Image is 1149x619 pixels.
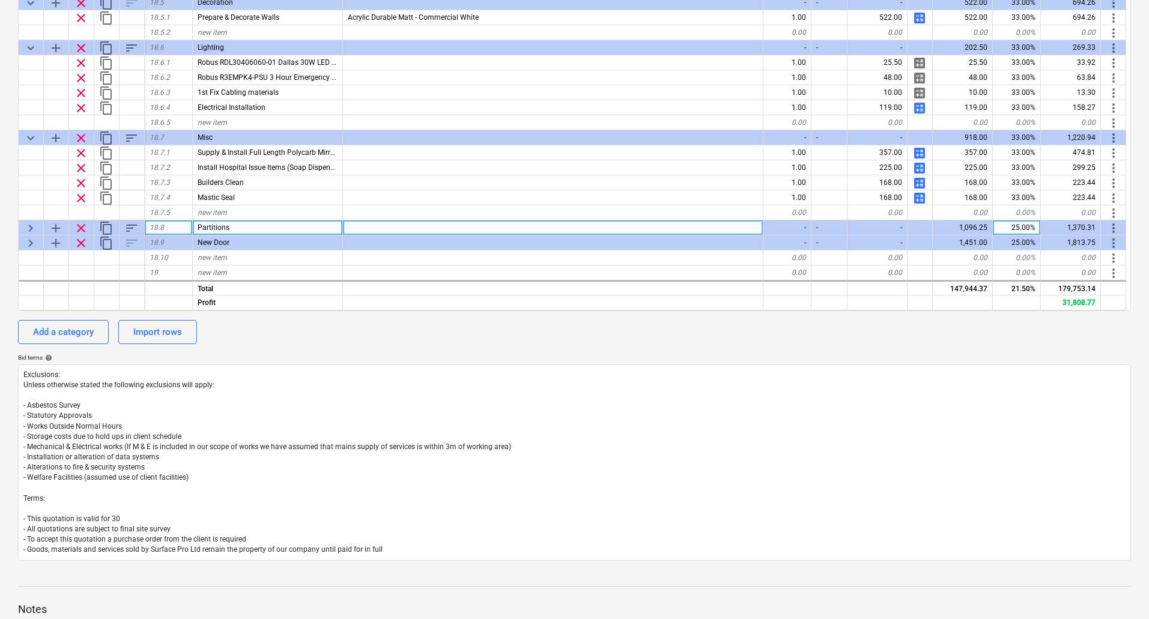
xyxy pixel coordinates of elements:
div: 0.00 [763,25,811,40]
span: Manage detailed breakdown for the row [912,161,927,175]
span: 18.6.5 [150,118,170,127]
div: 0.00% [993,205,1041,220]
div: 0.00 [763,265,811,280]
span: Expand category [23,236,38,250]
textarea: Exclusions: Unless otherwise stated the following exclusions will apply: - Asbestos Survey - Stat... [18,364,1131,561]
div: 1,451.00 [933,235,993,250]
div: 31,808.77 [1041,295,1101,310]
span: Remove row [74,86,88,100]
span: 18.7.3 [150,178,170,187]
span: 18.9 [150,238,164,247]
div: Import rows [133,324,182,340]
div: 0.00 [1041,115,1101,130]
div: 21.50% [993,280,1041,295]
span: Manage detailed breakdown for the row [912,56,927,70]
div: 0.00 [847,25,908,40]
span: 18.5.2 [150,28,170,37]
span: More actions [1106,191,1121,205]
span: 18.5.1 [150,13,170,22]
span: Collapse category [23,41,38,55]
div: 0.00 [933,25,993,40]
div: 158.27 [1041,100,1101,115]
span: Manage detailed breakdown for the row [912,191,927,205]
span: More actions [1106,131,1121,145]
span: Sort rows within category [124,221,139,235]
div: 33.00% [993,190,1041,205]
div: 223.44 [1041,175,1101,190]
span: Mastic Seal [198,193,235,202]
span: Manage detailed breakdown for the row [912,86,927,100]
span: Acrylic Durable Matt - Commercial White [348,13,479,22]
div: 0.00 [847,265,908,280]
span: More actions [1106,26,1121,40]
div: 0.00 [933,265,993,280]
button: Import rows [118,320,197,344]
span: Add sub category to row [49,41,63,55]
span: Remove row [74,56,88,70]
span: help [43,354,52,361]
span: Remove row [74,146,88,160]
div: 0.00 [1041,205,1101,220]
div: 0.00 [847,205,908,220]
div: 0.00 [763,115,811,130]
span: new item [198,268,227,277]
div: Bid terms [18,354,1131,361]
span: Duplicate row [99,56,114,70]
span: More actions [1106,161,1121,175]
div: 1.00 [763,100,811,115]
span: 18.7.4 [150,193,170,202]
span: Duplicate row [99,71,114,85]
div: 25.00% [993,220,1041,235]
div: 1.00 [763,55,811,70]
span: Duplicate row [99,101,114,115]
div: Add a category [33,324,94,340]
div: 0.00 [763,250,811,265]
span: 18.7.1 [150,148,170,157]
span: new item [198,253,227,262]
div: 1.00 [763,175,811,190]
div: 0.00 [933,115,993,130]
div: 168.00 [933,175,993,190]
div: 0.00% [993,265,1041,280]
div: 33.00% [993,160,1041,175]
span: Electrical Installation [198,103,265,112]
div: 25.50 [847,55,908,70]
div: Total [193,280,343,295]
span: 18.7.2 [150,163,170,172]
div: 10.00 [933,85,993,100]
div: 0.00% [993,25,1041,40]
span: 1st Fix Cabling materials [198,88,279,97]
div: 1,096.25 [933,220,993,235]
div: 33.00% [993,85,1041,100]
div: 918.00 [933,130,993,145]
div: - [811,40,847,55]
div: - [763,220,811,235]
div: - [763,130,811,145]
span: Duplicate row [99,191,114,205]
span: Sort rows within category [124,131,139,145]
div: 223.44 [1041,190,1101,205]
span: Collapse category [23,131,38,145]
span: Partitions [198,223,229,232]
span: Duplicate row [99,176,114,190]
div: 63.84 [1041,70,1101,85]
span: Duplicate row [99,161,114,175]
div: - [847,40,908,55]
div: 0.00 [1041,265,1101,280]
div: - [811,220,847,235]
span: Remove row [74,191,88,205]
div: 202.50 [933,40,993,55]
div: 33.00% [993,40,1041,55]
span: 18.6.2 [150,73,170,82]
span: 18.10 [150,253,168,262]
span: More actions [1106,86,1121,100]
div: 119.00 [933,100,993,115]
div: 0.00 [847,115,908,130]
span: Builders Clean [198,178,244,187]
span: 18.6 [150,43,164,52]
div: 33.00% [993,145,1041,160]
div: 1.00 [763,10,811,25]
div: 299.25 [1041,160,1101,175]
span: Remove row [74,131,88,145]
span: new item [198,208,227,217]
